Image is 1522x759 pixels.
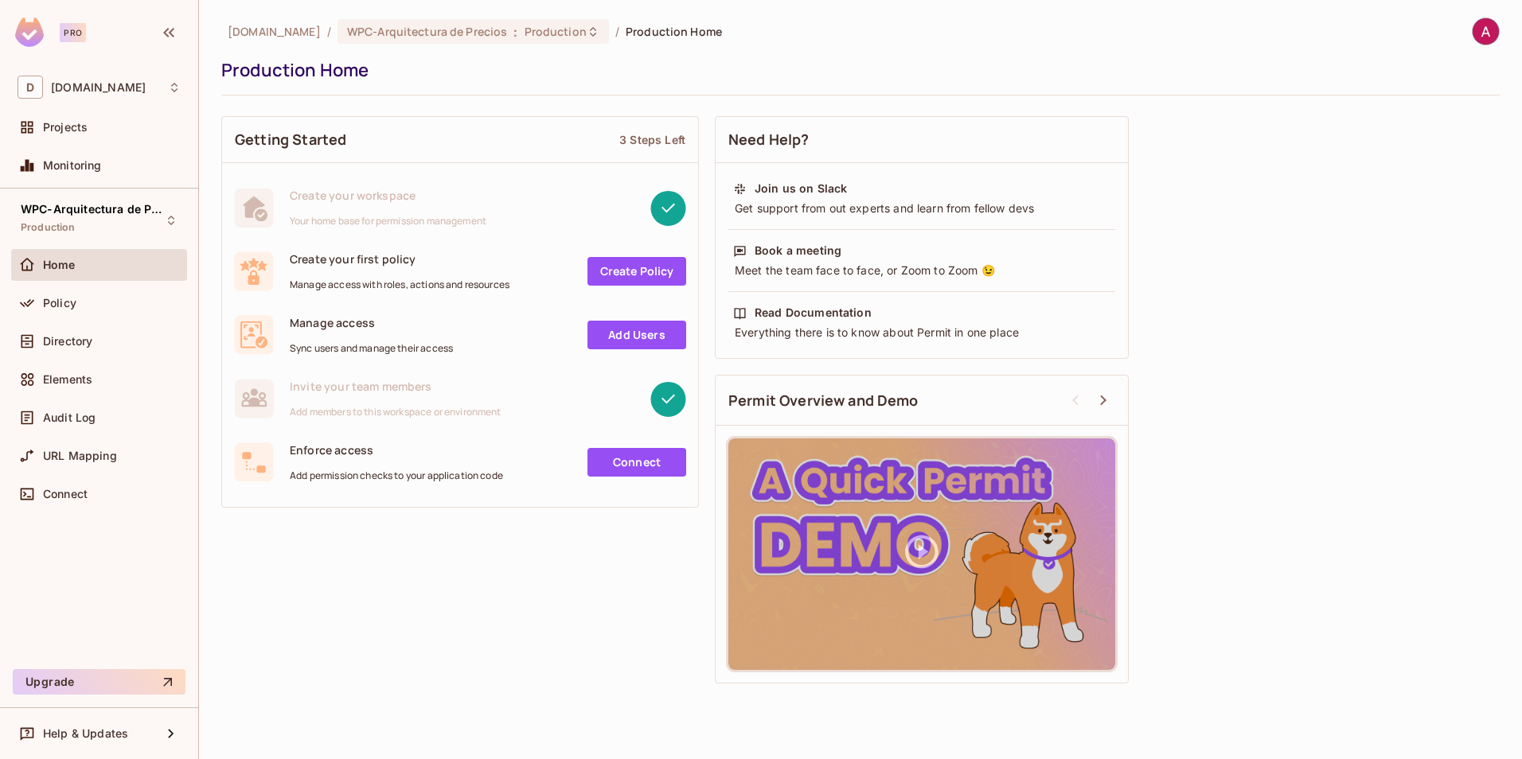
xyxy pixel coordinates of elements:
a: Connect [587,448,686,477]
li: / [615,24,619,39]
span: Production [525,24,587,39]
span: Getting Started [235,130,346,150]
span: Manage access with roles, actions and resources [290,278,509,291]
a: Create Policy [587,257,686,286]
div: Everything there is to know about Permit in one place [733,325,1110,341]
div: Read Documentation [755,305,872,321]
span: Production [21,221,76,234]
span: Policy [43,297,76,309]
span: the active workspace [228,24,321,39]
span: Projects [43,121,88,134]
span: Monitoring [43,159,102,172]
span: WPC-Arquitectura de Precios [347,24,508,39]
span: Add permission checks to your application code [290,469,503,482]
span: Sync users and manage their access [290,342,453,355]
div: Pro [60,23,86,42]
div: Production Home [221,58,1492,82]
span: Manage access [290,315,453,330]
span: Need Help? [728,130,810,150]
span: Home [43,259,76,271]
li: / [327,24,331,39]
span: D [18,76,43,99]
span: Enforce access [290,442,503,457]
span: Permit Overview and Demo [728,391,919,411]
div: Book a meeting [755,243,841,259]
a: Add Users [587,321,686,349]
span: Connect [43,488,88,500]
div: Meet the team face to face, or Zoom to Zoom 😉 [733,263,1110,278]
span: Add members to this workspace or environment [290,406,501,418]
span: Invite your team members [290,379,501,394]
div: Get support from out experts and learn from fellow devs [733,200,1110,216]
span: Elements [43,373,92,386]
img: ANTONIO CARLOS DIAZ CERDA [1473,18,1499,45]
span: Directory [43,335,92,348]
span: WPC-Arquitectura de Precios [21,203,164,216]
div: Join us on Slack [755,181,847,197]
span: Create your first policy [290,251,509,267]
span: Production Home [626,24,722,39]
button: Upgrade [13,669,185,695]
span: Help & Updates [43,727,128,740]
span: Create your workspace [290,188,486,203]
img: SReyMgAAAABJRU5ErkJggg== [15,18,44,47]
div: 3 Steps Left [619,132,685,147]
span: URL Mapping [43,450,117,462]
span: Your home base for permission management [290,215,486,228]
span: Workspace: deacero.com [51,81,146,94]
span: : [513,25,518,38]
span: Audit Log [43,411,96,424]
